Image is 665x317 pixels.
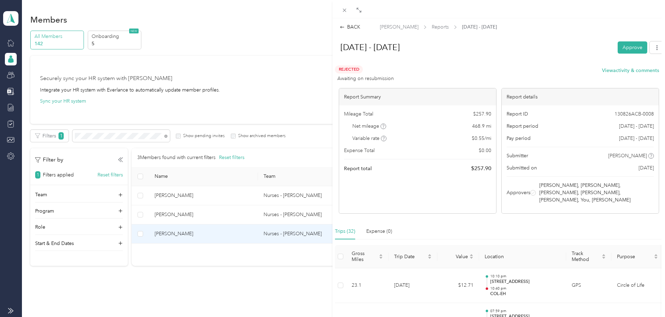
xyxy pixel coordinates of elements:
[340,23,360,31] div: BACK
[617,254,652,260] span: Purpose
[335,228,355,235] div: Trips (32)
[654,256,658,260] span: caret-down
[344,165,372,172] span: Report total
[473,110,491,118] span: $ 257.90
[469,256,474,260] span: caret-down
[352,251,377,262] span: Gross Miles
[507,189,530,196] span: Approvers
[490,279,561,285] p: [STREET_ADDRESS]
[490,286,561,291] p: 10:40 pm
[572,251,600,262] span: Track Method
[471,164,491,173] span: $ 257.90
[428,253,432,257] span: caret-up
[437,245,479,268] th: Value
[428,256,432,260] span: caret-down
[490,291,561,297] p: COL-EH
[346,245,389,268] th: Gross Miles
[394,254,426,260] span: Trip Date
[462,23,497,31] span: [DATE] - [DATE]
[352,122,386,130] span: Net mileage
[366,228,392,235] div: Expense (0)
[639,164,654,172] span: [DATE]
[566,245,611,268] th: Track Method
[379,256,383,260] span: caret-down
[539,182,652,204] span: [PERSON_NAME], [PERSON_NAME], [PERSON_NAME], [PERSON_NAME], [PERSON_NAME], You, [PERSON_NAME]
[619,135,654,142] span: [DATE] - [DATE]
[437,268,479,303] td: $12.71
[479,245,566,268] th: Location
[507,135,531,142] span: Pay period
[507,164,537,172] span: Submitted on
[472,122,491,130] span: 468.9 mi
[507,152,528,159] span: Submitter
[507,122,538,130] span: Report period
[626,278,665,317] iframe: Everlance-gr Chat Button Frame
[352,135,386,142] span: Variable rate
[333,39,613,56] h1: Aug 17 - 30, 2025
[379,253,383,257] span: caret-up
[602,256,606,260] span: caret-down
[654,253,658,257] span: caret-up
[611,245,664,268] th: Purpose
[507,110,528,118] span: Report ID
[346,268,389,303] td: 23.1
[611,268,664,303] td: Circle of Life
[339,88,496,105] div: Report Summary
[380,23,418,31] span: [PERSON_NAME]
[469,253,474,257] span: caret-up
[344,110,373,118] span: Mileage Total
[337,75,394,82] span: Awaiting on resubmission
[479,147,491,154] span: $ 0.00
[443,254,468,260] span: Value
[432,23,449,31] span: Reports
[344,147,375,154] span: Expense Total
[389,245,437,268] th: Trip Date
[618,41,647,54] button: Approve
[619,122,654,130] span: [DATE] - [DATE]
[608,152,647,159] span: [PERSON_NAME]
[335,65,363,73] span: Rejected
[490,309,561,314] p: 07:59 pm
[602,67,659,74] button: Viewactivity & comments
[602,253,606,257] span: caret-up
[502,88,659,105] div: Report details
[566,268,611,303] td: GPS
[472,135,491,142] span: $ 0.55 / mi
[615,110,654,118] span: 130826ACB-0008
[389,268,437,303] td: [DATE]
[490,274,561,279] p: 10:10 pm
